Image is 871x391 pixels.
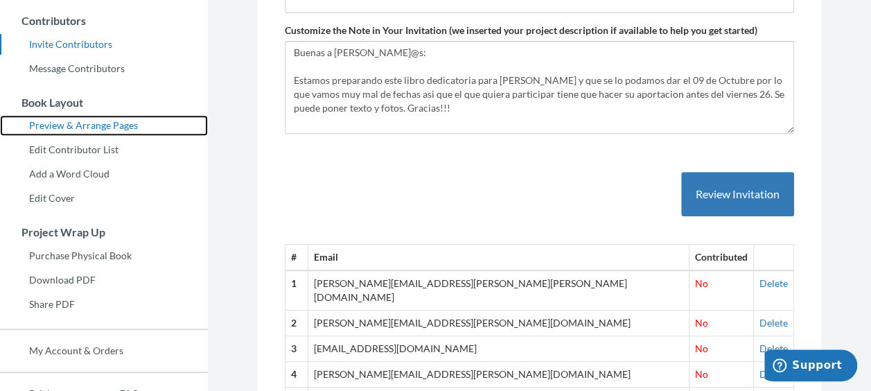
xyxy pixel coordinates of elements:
[285,245,308,270] th: #
[308,270,689,310] td: [PERSON_NAME][EMAIL_ADDRESS][PERSON_NAME][PERSON_NAME][DOMAIN_NAME]
[1,15,208,27] h3: Contributors
[695,277,708,289] span: No
[1,96,208,109] h3: Book Layout
[759,368,788,380] a: Delete
[695,317,708,329] span: No
[1,226,208,238] h3: Project Wrap Up
[308,336,689,362] td: [EMAIL_ADDRESS][DOMAIN_NAME]
[308,311,689,336] td: [PERSON_NAME][EMAIL_ADDRESS][PERSON_NAME][DOMAIN_NAME]
[759,277,788,289] a: Delete
[308,362,689,388] td: [PERSON_NAME][EMAIL_ADDRESS][PERSON_NAME][DOMAIN_NAME]
[308,245,689,270] th: Email
[681,172,794,217] button: Review Invitation
[285,41,794,134] textarea: Buenas a [PERSON_NAME]@s: Estamos preparando este libro dedicatoria para [PERSON_NAME] y que se l...
[285,270,308,310] th: 1
[695,368,708,380] span: No
[759,342,788,354] a: Delete
[759,317,788,329] a: Delete
[689,245,754,270] th: Contributed
[695,342,708,354] span: No
[285,24,757,37] label: Customize the Note in Your Invitation (we inserted your project description if available to help ...
[764,349,857,384] iframe: Opens a widget where you can chat to one of our agents
[285,362,308,388] th: 4
[285,311,308,336] th: 2
[285,336,308,362] th: 3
